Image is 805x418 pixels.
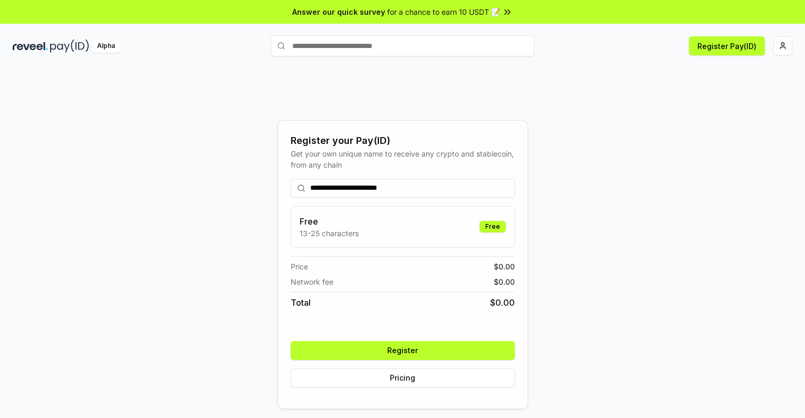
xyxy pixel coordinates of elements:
[291,261,308,272] span: Price
[291,133,515,148] div: Register your Pay(ID)
[291,341,515,360] button: Register
[494,276,515,287] span: $ 0.00
[13,40,48,53] img: reveel_dark
[490,296,515,309] span: $ 0.00
[494,261,515,272] span: $ 0.00
[300,215,359,228] h3: Free
[300,228,359,239] p: 13-25 characters
[387,6,500,17] span: for a chance to earn 10 USDT 📝
[291,276,333,287] span: Network fee
[291,296,311,309] span: Total
[291,148,515,170] div: Get your own unique name to receive any crypto and stablecoin, from any chain
[480,221,506,232] div: Free
[689,36,765,55] button: Register Pay(ID)
[292,6,385,17] span: Answer our quick survey
[50,40,89,53] img: pay_id
[291,368,515,387] button: Pricing
[91,40,121,53] div: Alpha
